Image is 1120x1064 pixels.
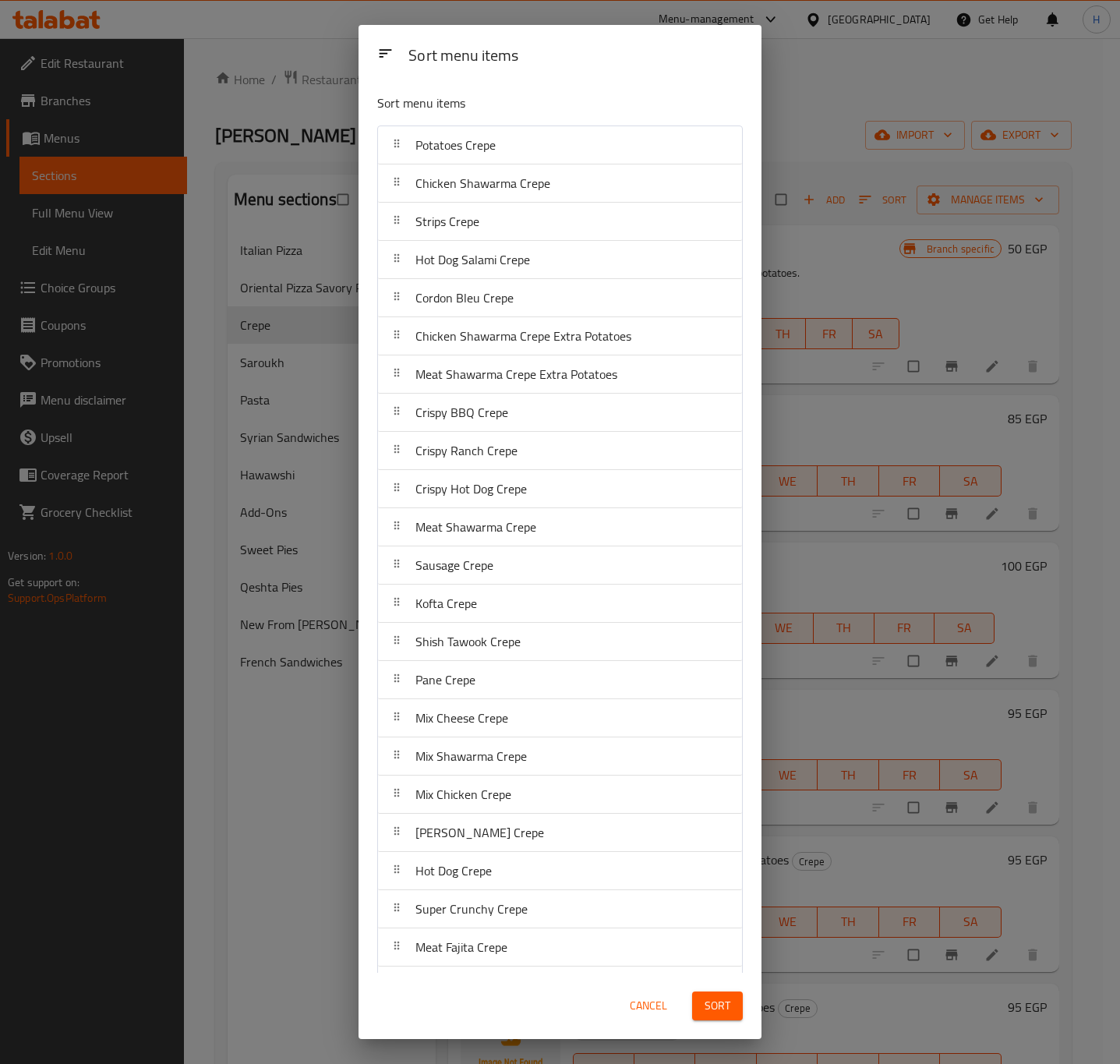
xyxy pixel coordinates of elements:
[378,394,742,432] div: Crispy BBQ Crepe
[415,706,508,730] span: Mix Cheese Crepe
[415,744,527,768] span: Mix Shawarma Crepe
[378,508,742,546] div: Meat Shawarma Crepe
[378,852,742,890] div: Hot Dog Crepe
[378,241,742,279] div: Hot Dog Salami Crepe
[378,814,742,852] div: [PERSON_NAME] Crepe
[378,737,742,776] div: Mix Shawarma Crepe
[415,821,544,844] span: [PERSON_NAME] Crepe
[415,324,631,348] span: Chicken Shawarma Crepe Extra Potatoes
[692,992,743,1020] button: Sort
[415,171,550,195] span: Chicken Shawarma Crepe
[402,39,749,74] div: Sort menu items
[415,783,511,806] span: Mix Chicken Crepe
[378,967,742,1005] div: Pastrami Crepe
[415,630,521,653] span: Shish Tawook Crepe
[415,401,508,424] span: Crispy BBQ Crepe
[378,126,742,164] div: Potatoes Crepe
[378,623,742,661] div: Shish Tawook Crepe
[415,133,496,157] span: Potatoes Crepe
[415,210,479,233] span: Strips Crepe
[378,470,742,508] div: Crispy Hot Dog Crepe
[378,203,742,241] div: Strips Crepe
[630,996,667,1016] span: Cancel
[378,890,742,928] div: Super Crunchy Crepe
[378,432,742,470] div: Crispy Ranch Crepe
[378,317,742,355] div: Chicken Shawarma Crepe Extra Potatoes
[415,248,530,271] span: Hot Dog Salami Crepe
[378,699,742,737] div: Mix Cheese Crepe
[415,286,514,309] span: Cordon Bleu Crepe
[378,928,742,967] div: Meat Fajita Crepe
[415,515,536,539] span: Meat Shawarma Crepe
[377,94,667,113] p: Sort menu items
[415,859,492,882] span: Hot Dog Crepe
[415,439,518,462] span: Crispy Ranch Crepe
[378,546,742,585] div: Sausage Crepe
[415,553,493,577] span: Sausage Crepe
[705,996,730,1016] span: Sort
[415,897,528,921] span: Super Crunchy Crepe
[378,279,742,317] div: Cordon Bleu Crepe
[624,992,673,1020] button: Cancel
[378,585,742,623] div: Kofta Crepe
[378,776,742,814] div: Mix Chicken Crepe
[415,592,477,615] span: Kofta Crepe
[378,355,742,394] div: Meat Shawarma Crepe Extra Potatoes
[415,935,507,959] span: Meat Fajita Crepe
[378,661,742,699] div: Pane Crepe
[378,164,742,203] div: Chicken Shawarma Crepe
[415,477,527,500] span: Crispy Hot Dog Crepe
[415,362,617,386] span: Meat Shawarma Crepe Extra Potatoes
[415,668,475,691] span: Pane Crepe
